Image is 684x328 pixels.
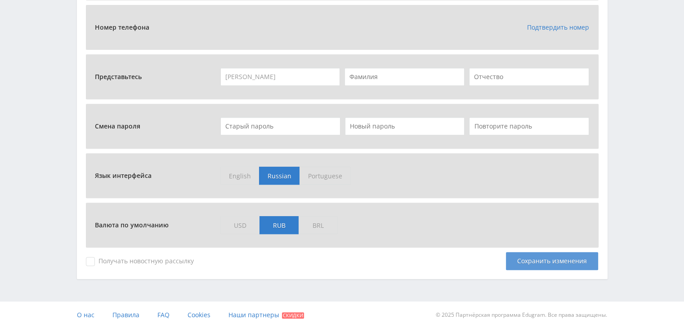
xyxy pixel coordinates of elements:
[95,216,173,234] span: Валюта по умолчанию
[95,18,154,36] span: Номер телефона
[259,167,300,185] span: Russian
[220,68,340,86] input: Имя
[112,310,139,319] span: Правила
[344,68,465,86] input: Фамилия
[157,310,170,319] span: FAQ
[300,167,351,185] span: Portuguese
[220,117,340,135] input: Старый пароль
[86,257,194,266] span: Получать новостную рассылку
[95,117,145,135] span: Смена пароля
[220,167,259,185] span: English
[469,68,589,86] input: Отчество
[299,216,338,234] span: BRL
[95,68,146,86] span: Представьтесь
[188,310,210,319] span: Cookies
[506,252,598,270] div: Сохранить изменения
[77,310,94,319] span: О нас
[527,23,589,31] a: Подтвердить номер
[469,117,589,135] input: Повторите пароль
[282,312,304,319] span: Скидки
[228,310,279,319] span: Наши партнеры
[220,216,259,234] span: USD
[259,216,299,234] span: RUB
[345,117,465,135] input: Новый пароль
[95,167,156,185] span: Язык интерфейса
